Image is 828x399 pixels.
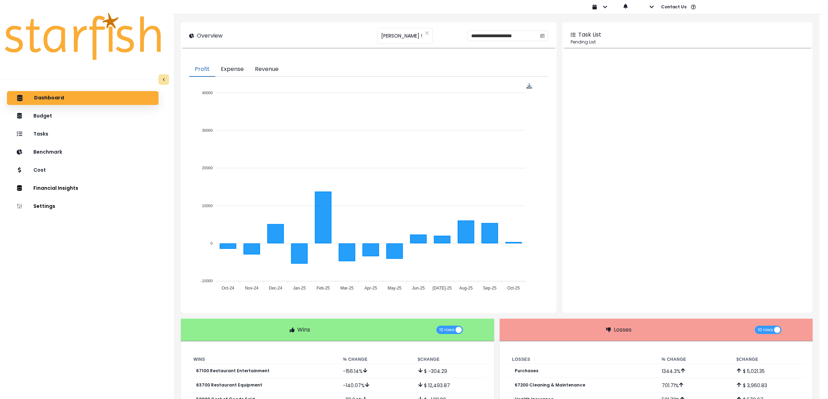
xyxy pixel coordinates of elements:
p: Tasks [33,131,48,137]
tspan: 0 [210,241,212,245]
tspan: Feb-25 [317,286,330,291]
th: $ Change [731,355,806,364]
tspan: Aug-25 [459,286,473,291]
button: Financial Insights [7,181,159,195]
tspan: -10000 [201,279,212,283]
p: Task List [578,31,601,39]
tspan: Sep-25 [483,286,497,291]
svg: close [425,31,429,35]
svg: calendar [540,33,545,38]
tspan: Jan-25 [293,286,306,291]
p: Budget [33,113,52,119]
tspan: Oct-24 [222,286,234,291]
button: Settings [7,199,159,213]
button: Benchmark [7,145,159,159]
tspan: 40000 [202,91,213,95]
p: Cost [33,167,46,173]
button: Tasks [7,127,159,141]
tspan: May-25 [388,286,402,291]
td: $ -304.29 [412,364,487,378]
p: Purchases [515,368,539,373]
th: % Change [337,355,412,364]
p: Losses [614,326,632,334]
tspan: 20000 [202,166,213,170]
p: 67100 Restaurant Entertainment [196,368,270,373]
td: 1344.3 % [656,364,731,378]
tspan: Nov-24 [245,286,259,291]
p: Benchmark [33,149,62,155]
div: Menu [526,83,532,89]
span: 10 rows [439,326,455,334]
p: Dashboard [34,95,64,101]
td: $ 3,960.83 [731,378,806,392]
th: Losses [507,355,656,364]
button: Cost [7,163,159,177]
span: [PERSON_NAME] ! [381,28,422,43]
tspan: Apr-25 [365,286,377,291]
img: Download Profit [526,83,532,89]
tspan: Mar-25 [340,286,354,291]
p: Pending List [571,39,804,45]
tspan: Oct-25 [508,286,520,291]
p: 63700 Restaurant Equipment [196,383,262,388]
th: $ Change [412,355,487,364]
tspan: [DATE]-25 [433,286,452,291]
button: Expense [215,62,249,77]
th: % Change [656,355,731,364]
button: Dashboard [7,91,159,105]
span: 10 rows [758,326,773,334]
p: Wins [297,326,310,334]
td: -140.07 % [337,378,412,392]
tspan: 10000 [202,204,213,208]
p: Overview [197,32,223,40]
td: $ 5,021.35 [731,364,806,378]
tspan: Jun-25 [412,286,425,291]
button: Budget [7,109,159,123]
tspan: Dec-24 [269,286,282,291]
button: Revenue [249,62,284,77]
p: 67200 Cleaning & Maintenance [515,383,586,388]
button: Clear [425,30,429,36]
button: Profit [189,62,215,77]
td: -156.14 % [337,364,412,378]
tspan: 30000 [202,128,213,132]
td: $ 12,493.87 [412,378,487,392]
td: 701.71 % [656,378,731,392]
th: Wins [188,355,337,364]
